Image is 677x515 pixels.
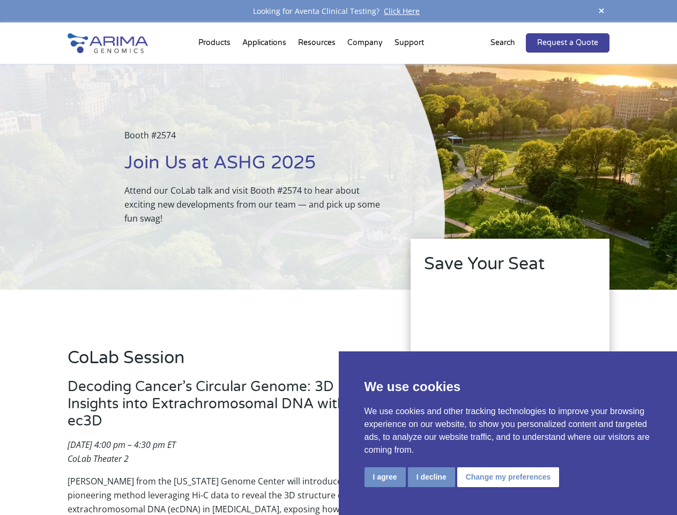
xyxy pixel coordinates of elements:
p: Search [490,36,515,50]
a: Click Here [380,6,424,16]
p: We use cookies [364,377,652,396]
div: Looking for Aventa Clinical Testing? [68,4,609,18]
button: I agree [364,467,406,487]
h2: Save Your Seat [424,252,596,284]
p: Attend our CoLab talk and visit Booth #2574 to hear about exciting new developments from our team... [124,183,391,225]
a: Request a Quote [526,33,609,53]
em: CoLab Theater 2 [68,453,129,465]
img: Arima-Genomics-logo [68,33,148,53]
h1: Join Us at ASHG 2025 [124,151,391,183]
p: We use cookies and other tracking technologies to improve your browsing experience on our website... [364,405,652,457]
p: Booth #2574 [124,128,391,151]
h3: Decoding Cancer’s Circular Genome: 3D Insights into Extrachromosomal DNA with ec3D [68,378,381,438]
button: Change my preferences [457,467,560,487]
button: I decline [408,467,455,487]
h2: CoLab Session [68,346,381,378]
em: [DATE] 4:00 pm – 4:30 pm ET [68,439,176,451]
